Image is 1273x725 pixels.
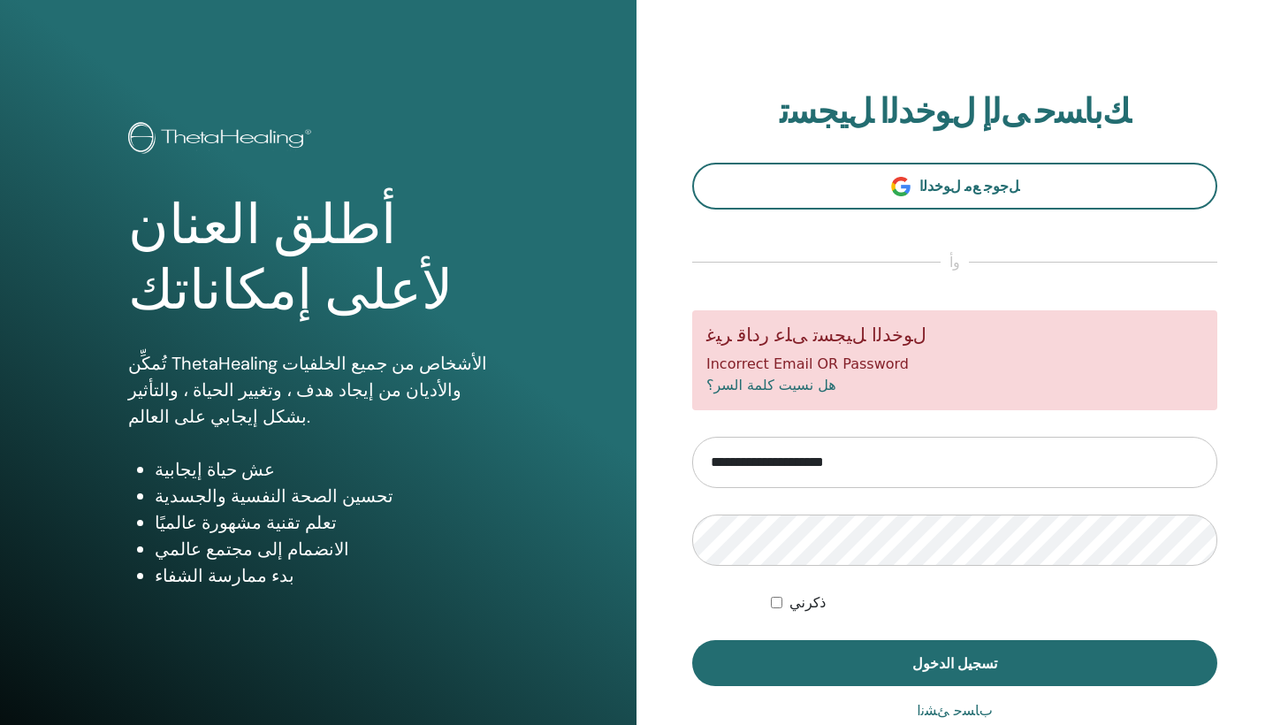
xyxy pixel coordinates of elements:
[912,654,997,673] span: تسجيل الدخول
[706,377,836,393] a: هل نسيت كلمة السر؟
[692,163,1217,210] a: ﻞﺟﻮﺟ ﻊﻣ ﻝﻮﺧﺪﻟﺍ
[128,350,508,430] p: تُمكِّن ThetaHealing الأشخاص من جميع الخلفيات والأديان من إيجاد هدف ، وتغيير الحياة ، والتأثير بش...
[692,92,1217,133] h2: ﻚﺑﺎﺴﺣ ﻰﻟﺇ ﻝﻮﺧﺪﻟﺍ ﻞﻴﺠﺴﺗ
[941,252,969,273] span: ﻭﺃ
[706,324,1203,347] h5: ﻝﻮﺧﺪﻟﺍ ﻞﻴﺠﺴﺗ ﻰﻠﻋ ﺭﺩﺎﻗ ﺮﻴﻏ
[789,592,826,614] label: ذكرني
[155,536,508,562] li: الانضمام إلى مجتمع عالمي
[155,562,508,589] li: بدء ممارسة الشفاء
[128,193,508,324] h1: أطلق العنان لأعلى إمكاناتك
[771,592,1217,614] div: Keep me authenticated indefinitely or until I manually logout
[155,483,508,509] li: تحسين الصحة النفسية والجسدية
[155,456,508,483] li: عش حياة إيجابية
[155,509,508,536] li: تعلم تقنية مشهورة عالميًا
[692,640,1217,686] button: تسجيل الدخول
[692,310,1217,410] div: Incorrect Email OR Password
[919,177,1019,195] span: ﻞﺟﻮﺟ ﻊﻣ ﻝﻮﺧﺪﻟﺍ
[917,700,993,721] a: ﺏﺎﺴﺣ ﺊﺸﻧﺍ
